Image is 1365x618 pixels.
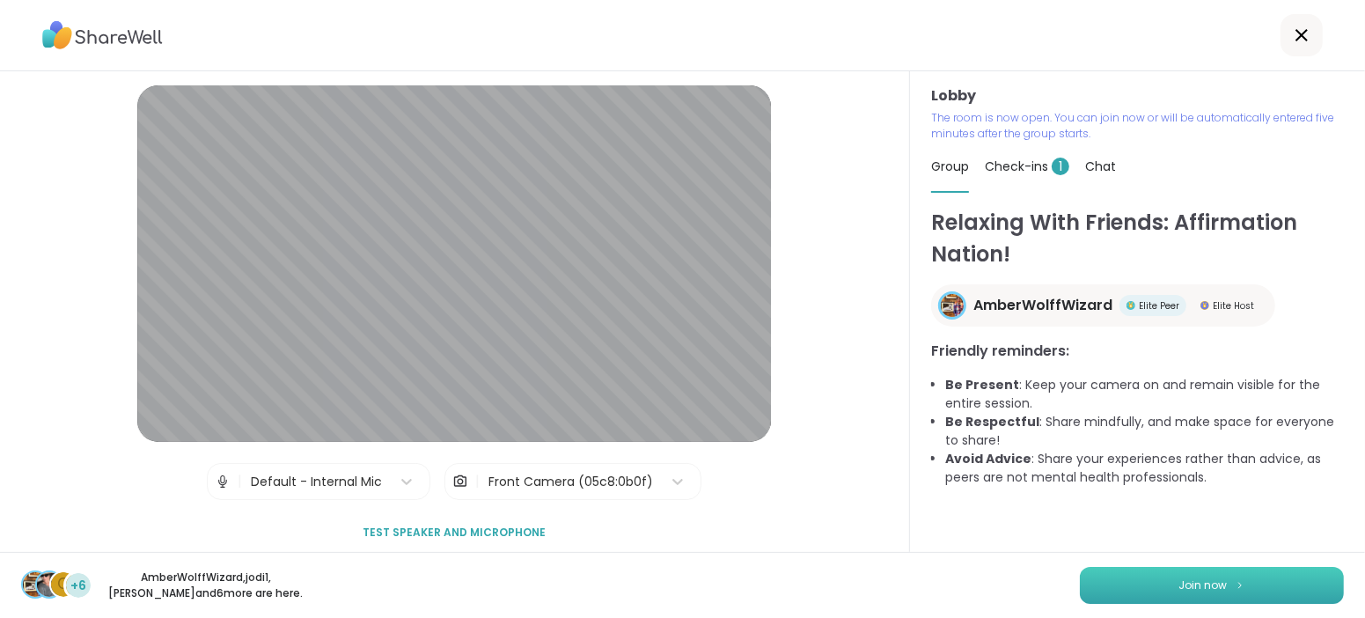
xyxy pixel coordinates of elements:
[1052,158,1069,175] span: 1
[452,464,468,499] img: Camera
[42,15,163,55] img: ShareWell Logo
[1179,578,1228,593] span: Join now
[945,413,1039,430] b: Be Respectful
[1126,301,1135,310] img: Elite Peer
[945,450,1031,467] b: Avoid Advice
[23,572,48,597] img: AmberWolffWizard
[363,525,546,541] span: Test speaker and microphone
[945,450,1344,487] li: : Share your experiences rather than advice, as peers are not mental health professionals.
[941,294,964,317] img: AmberWolffWizard
[215,464,231,499] img: Microphone
[1235,580,1245,590] img: ShareWell Logomark
[1080,567,1344,604] button: Join now
[945,376,1344,413] li: : Keep your camera on and remain visible for the entire session.
[475,464,480,499] span: |
[238,464,242,499] span: |
[945,413,1344,450] li: : Share mindfully, and make space for everyone to share!
[931,284,1275,327] a: AmberWolffWizardAmberWolffWizardElite PeerElite PeerElite HostElite Host
[58,573,70,596] span: C
[985,158,1069,175] span: Check-ins
[931,341,1344,362] h3: Friendly reminders:
[107,570,305,601] p: AmberWolffWizard , jodi1 , [PERSON_NAME] and 6 more are here.
[1213,299,1254,313] span: Elite Host
[973,295,1112,316] span: AmberWolffWizard
[37,572,62,597] img: jodi1
[356,514,553,551] button: Test speaker and microphone
[931,207,1344,270] h1: Relaxing With Friends: Affirmation Nation!
[1085,158,1116,175] span: Chat
[931,85,1344,107] h3: Lobby
[251,473,382,491] div: Default - Internal Mic
[1139,299,1179,313] span: Elite Peer
[931,110,1344,142] p: The room is now open. You can join now or will be automatically entered five minutes after the gr...
[1200,301,1209,310] img: Elite Host
[931,158,969,175] span: Group
[488,473,653,491] div: Front Camera (05c8:0b0f)
[945,376,1019,394] b: Be Present
[70,577,86,595] span: +6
